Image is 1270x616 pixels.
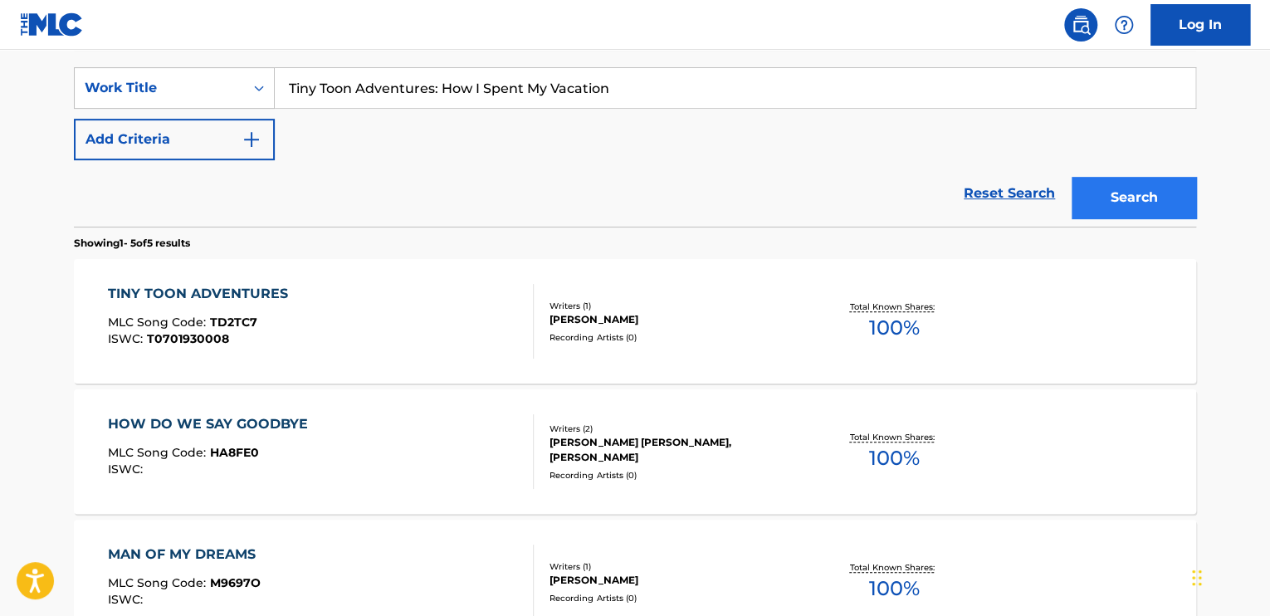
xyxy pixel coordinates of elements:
span: MLC Song Code : [108,575,210,590]
div: Writers ( 1 ) [550,300,800,312]
div: HOW DO WE SAY GOODBYE [108,414,316,434]
a: TINY TOON ADVENTURESMLC Song Code:TD2TC7ISWC:T0701930008Writers (1)[PERSON_NAME]Recording Artists... [74,259,1196,384]
span: TD2TC7 [210,315,257,330]
div: Work Title [85,78,234,98]
div: Writers ( 2 ) [550,423,800,435]
div: Drag [1192,553,1202,603]
span: ISWC : [108,462,147,477]
a: Log In [1150,4,1250,46]
span: 100 % [868,574,919,604]
a: Public Search [1064,8,1097,42]
span: MLC Song Code : [108,315,210,330]
div: MAN OF MY DREAMS [108,545,264,565]
img: MLC Logo [20,12,84,37]
p: Total Known Shares: [849,561,938,574]
img: help [1114,15,1134,35]
div: [PERSON_NAME] [550,312,800,327]
div: TINY TOON ADVENTURES [108,284,296,304]
button: Search [1072,177,1196,218]
span: MLC Song Code : [108,445,210,460]
div: Recording Artists ( 0 ) [550,331,800,344]
div: [PERSON_NAME] [550,573,800,588]
div: Writers ( 1 ) [550,560,800,573]
span: HA8FE0 [210,445,259,460]
p: Total Known Shares: [849,431,938,443]
a: HOW DO WE SAY GOODBYEMLC Song Code:HA8FE0ISWC:Writers (2)[PERSON_NAME] [PERSON_NAME], [PERSON_NAM... [74,389,1196,514]
span: 100 % [868,443,919,473]
div: Recording Artists ( 0 ) [550,469,800,482]
span: T0701930008 [147,331,229,346]
span: ISWC : [108,592,147,607]
div: [PERSON_NAME] [PERSON_NAME], [PERSON_NAME] [550,435,800,465]
p: Showing 1 - 5 of 5 results [74,236,190,251]
span: M9697O [210,575,261,590]
button: Add Criteria [74,119,275,160]
img: search [1071,15,1091,35]
div: Help [1107,8,1141,42]
span: ISWC : [108,331,147,346]
p: Total Known Shares: [849,301,938,313]
img: 9d2ae6d4665cec9f34b9.svg [242,130,261,149]
div: Recording Artists ( 0 ) [550,592,800,604]
a: Reset Search [955,175,1063,212]
form: Search Form [74,67,1196,227]
span: 100 % [868,313,919,343]
iframe: Chat Widget [1187,536,1270,616]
